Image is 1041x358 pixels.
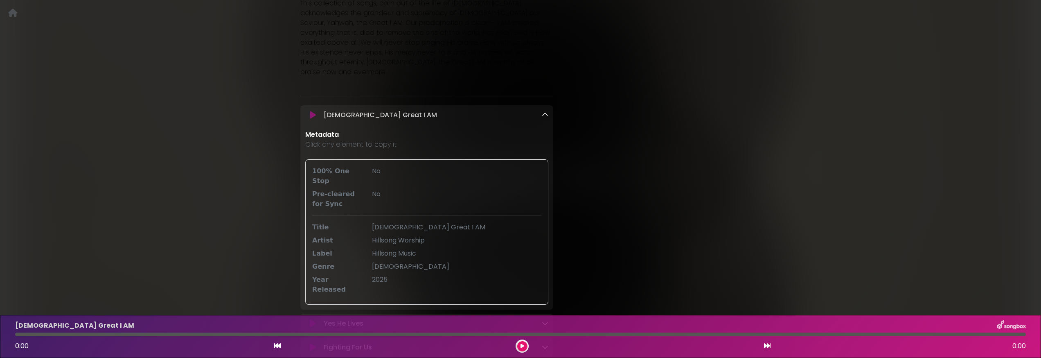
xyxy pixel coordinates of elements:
span: [DEMOGRAPHIC_DATA] [372,262,449,271]
span: 0:00 [1012,341,1026,351]
div: Artist [307,236,367,245]
span: 2025 [372,275,388,284]
div: Year Released [307,275,367,295]
p: Metadata [305,130,548,140]
span: No [372,189,381,199]
div: Label [307,249,367,258]
div: Pre-cleared for Sync [307,189,367,209]
div: Genre [307,262,367,272]
span: No [372,166,381,176]
div: 100% One Stop [307,166,367,186]
span: Hillsong Music [372,249,416,258]
span: 0:00 [15,341,29,351]
img: songbox-logo-white.png [997,320,1026,331]
p: [DEMOGRAPHIC_DATA] Great I AM [324,110,437,120]
span: [DEMOGRAPHIC_DATA] Great I AM [372,222,485,232]
p: Click any element to copy it [305,140,548,150]
div: Title [307,222,367,232]
span: Hillsong Worship [372,236,425,245]
p: [DEMOGRAPHIC_DATA] Great I AM [15,321,134,331]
